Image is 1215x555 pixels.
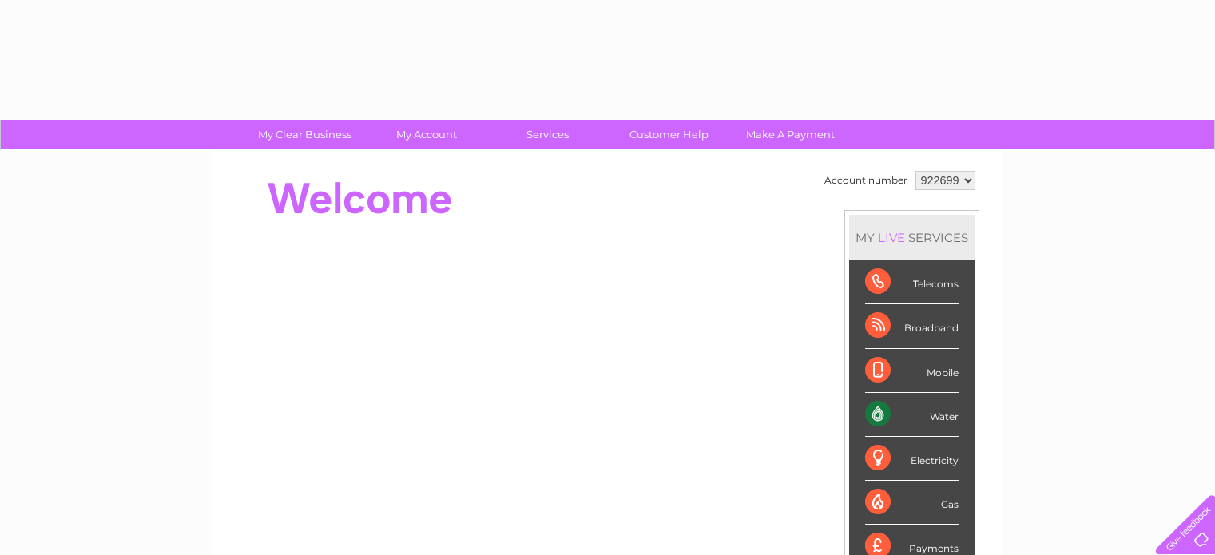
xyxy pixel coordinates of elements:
[865,481,959,525] div: Gas
[875,230,908,245] div: LIVE
[725,120,856,149] a: Make A Payment
[820,167,911,194] td: Account number
[865,349,959,393] div: Mobile
[849,215,975,260] div: MY SERVICES
[865,437,959,481] div: Electricity
[239,120,371,149] a: My Clear Business
[865,304,959,348] div: Broadband
[360,120,492,149] a: My Account
[865,393,959,437] div: Water
[865,260,959,304] div: Telecoms
[482,120,613,149] a: Services
[603,120,735,149] a: Customer Help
